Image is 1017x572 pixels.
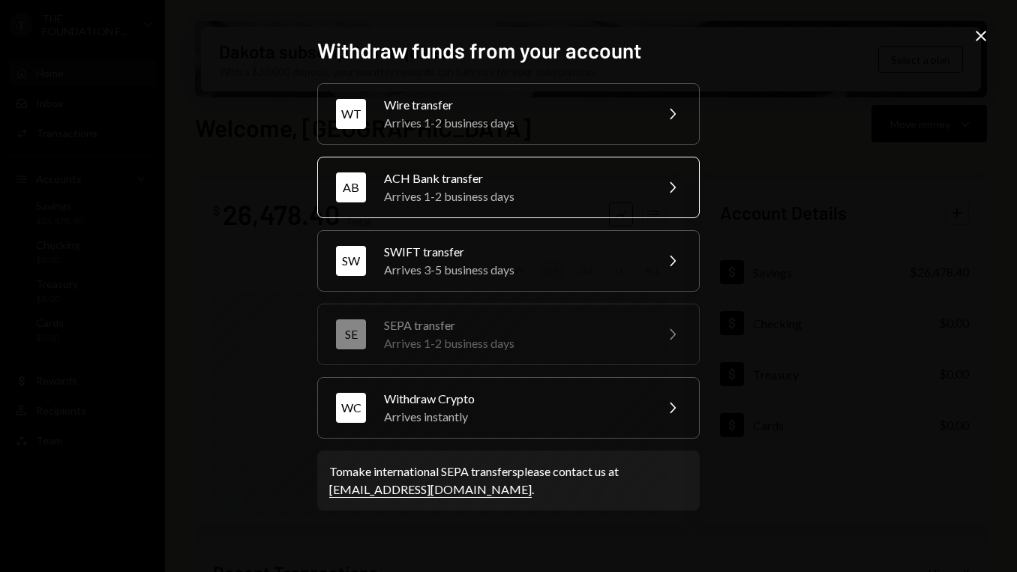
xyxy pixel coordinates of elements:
[336,319,366,349] div: SE
[317,157,700,218] button: ABACH Bank transferArrives 1-2 business days
[336,172,366,202] div: AB
[384,408,645,426] div: Arrives instantly
[317,304,700,365] button: SESEPA transferArrives 1-2 business days
[384,261,645,279] div: Arrives 3-5 business days
[317,230,700,292] button: SWSWIFT transferArrives 3-5 business days
[384,114,645,132] div: Arrives 1-2 business days
[317,377,700,439] button: WCWithdraw CryptoArrives instantly
[329,463,688,499] div: To make international SEPA transfers please contact us at .
[384,243,645,261] div: SWIFT transfer
[329,482,532,498] a: [EMAIL_ADDRESS][DOMAIN_NAME]
[384,334,645,352] div: Arrives 1-2 business days
[317,83,700,145] button: WTWire transferArrives 1-2 business days
[384,169,645,187] div: ACH Bank transfer
[384,316,645,334] div: SEPA transfer
[317,36,700,65] h2: Withdraw funds from your account
[384,187,645,205] div: Arrives 1-2 business days
[336,246,366,276] div: SW
[384,390,645,408] div: Withdraw Crypto
[384,96,645,114] div: Wire transfer
[336,393,366,423] div: WC
[336,99,366,129] div: WT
